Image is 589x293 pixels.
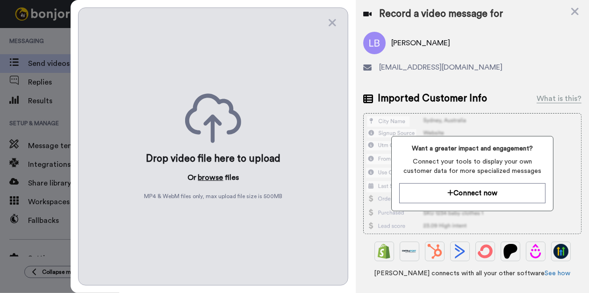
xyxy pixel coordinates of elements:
img: Shopify [377,244,392,259]
img: GoHighLevel [553,244,568,259]
button: browse [198,172,223,183]
span: Imported Customer Info [378,92,487,106]
span: MP4 & WebM files only, max upload file size is 500 MB [144,193,283,200]
img: ActiveCampaign [453,244,467,259]
img: Ontraport [402,244,417,259]
div: Drop video file here to upload [146,152,281,165]
span: [EMAIL_ADDRESS][DOMAIN_NAME] [379,62,503,73]
button: Connect now [399,183,545,203]
img: Patreon [503,244,518,259]
p: Or files [187,172,239,183]
img: Hubspot [427,244,442,259]
div: What is this? [537,93,582,104]
span: Connect your tools to display your own customer data for more specialized messages [399,157,545,176]
span: [PERSON_NAME] connects with all your other software [363,269,582,278]
span: Want a greater impact and engagement? [399,144,545,153]
img: Drip [528,244,543,259]
img: ConvertKit [478,244,493,259]
a: See how [545,270,571,277]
